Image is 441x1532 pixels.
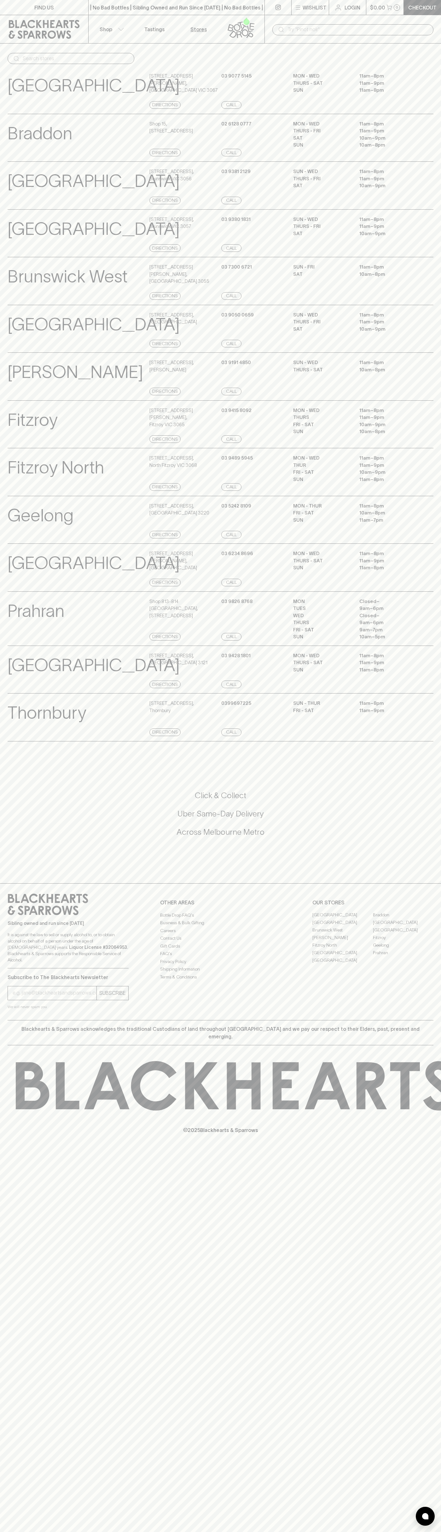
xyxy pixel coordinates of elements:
p: 10am – 8pm [359,142,416,149]
p: 03 9489 5945 [221,455,253,462]
p: SAT [293,271,350,278]
a: Call [221,728,241,736]
p: Fitzroy North [8,455,104,481]
p: 11am – 8pm [359,120,416,128]
p: THURS - FRI [293,127,350,135]
p: THURS - FRI [293,175,350,183]
p: 10am – 8pm [359,509,416,517]
p: [STREET_ADDRESS][PERSON_NAME] , [GEOGRAPHIC_DATA] VIC 3067 [149,73,220,94]
a: Bottle Drop FAQ's [160,911,281,919]
p: SUBSCRIBE [99,989,126,997]
p: Fitzroy [8,407,58,433]
p: Sibling owned and run since [DATE] [8,920,129,926]
p: FRI - SAT [293,626,350,634]
h5: Click & Collect [8,790,433,801]
a: Call [221,681,241,688]
p: THURS - FRI [293,318,350,326]
p: Blackhearts & Sparrows acknowledges the traditional Custodians of land throughout [GEOGRAPHIC_DAT... [12,1025,429,1040]
a: Call [221,149,241,156]
a: Fitzroy [373,934,433,942]
p: MON - WED [293,550,350,557]
strong: Liquor License #32064953 [69,945,127,950]
p: [STREET_ADDRESS] , [GEOGRAPHIC_DATA] 3121 [149,652,207,666]
p: SAT [293,135,350,142]
a: [GEOGRAPHIC_DATA] [312,919,373,926]
p: [GEOGRAPHIC_DATA] [8,216,180,242]
p: 0 [396,6,398,9]
a: Directions [149,483,181,491]
p: Closed – [359,612,416,619]
a: Directions [149,728,181,736]
p: Checkout [408,4,437,11]
p: 11am – 9pm [359,127,416,135]
p: [STREET_ADDRESS][PERSON_NAME] , Fitzroy VIC 3065 [149,407,220,428]
input: e.g. jane@blackheartsandsparrows.com.au [13,988,96,998]
p: We will never spam you [8,1004,129,1010]
a: Directions [149,197,181,204]
p: 11am – 8pm [359,311,416,319]
p: Subscribe to The Blackhearts Newsletter [8,973,129,981]
p: 11am – 8pm [359,73,416,80]
p: It is against the law to sell or supply alcohol to, or to obtain alcohol on behalf of a person un... [8,931,129,963]
p: 11am – 9pm [359,462,416,469]
p: TUES [293,605,350,612]
p: THURS - FRI [293,223,350,230]
a: FAQ's [160,950,281,958]
p: SUN [293,87,350,94]
p: 11am – 8pm [359,666,416,674]
p: 02 6128 0777 [221,120,252,128]
p: THURS - SAT [293,659,350,666]
p: SUN [293,428,350,435]
a: Tastings [132,15,177,43]
p: 11am – 8pm [359,700,416,707]
a: Call [221,101,241,109]
a: Careers [160,927,281,934]
a: Fitzroy North [312,942,373,949]
p: Stores [190,26,207,33]
p: 11am – 8pm [359,502,416,510]
p: 03 9381 2129 [221,168,251,175]
p: 03 9428 1801 [221,652,251,659]
a: Call [221,292,241,300]
p: 9am – 6pm [359,619,416,626]
p: 11am – 9pm [359,414,416,421]
p: 03 6234 8696 [221,550,253,557]
p: THUR [293,462,350,469]
p: WED [293,612,350,619]
p: 11am – 8pm [359,359,416,366]
p: [GEOGRAPHIC_DATA] [8,550,180,576]
p: THURS [293,414,350,421]
p: [GEOGRAPHIC_DATA] [8,168,180,194]
p: [PERSON_NAME] [8,359,143,385]
a: Directions [149,244,181,252]
p: [GEOGRAPHIC_DATA] [8,311,180,338]
p: 11am – 8pm [359,264,416,271]
a: Call [221,633,241,641]
p: 11am – 7pm [359,517,416,524]
p: 11am – 8pm [359,216,416,223]
h5: Across Melbourne Metro [8,827,433,837]
p: [STREET_ADDRESS] , Brunswick VIC 3056 [149,168,194,182]
p: Fri - Sat [293,707,350,714]
p: 10am – 9pm [359,230,416,237]
p: OUR STORES [312,899,433,906]
p: 10am – 8pm [359,428,416,435]
p: [STREET_ADDRESS] , Thornbury [149,700,194,714]
a: Directions [149,101,181,109]
a: [GEOGRAPHIC_DATA] [312,949,373,957]
p: [STREET_ADDRESS] , [GEOGRAPHIC_DATA] 3220 [149,502,209,517]
p: SUN - WED [293,311,350,319]
p: SAT [293,182,350,189]
a: Terms & Conditions [160,973,281,981]
a: Call [221,483,241,491]
input: Search stores [23,54,129,64]
p: 11am – 9pm [359,659,416,666]
a: Contact Us [160,935,281,942]
p: 0399697225 [221,700,251,707]
p: [STREET_ADDRESS] , Brunswick VIC 3057 [149,216,194,230]
p: 03 7300 6721 [221,264,252,271]
a: [GEOGRAPHIC_DATA] [312,957,373,964]
a: Call [221,388,241,395]
p: [GEOGRAPHIC_DATA] [8,652,180,678]
p: 11am – 8pm [359,550,416,557]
